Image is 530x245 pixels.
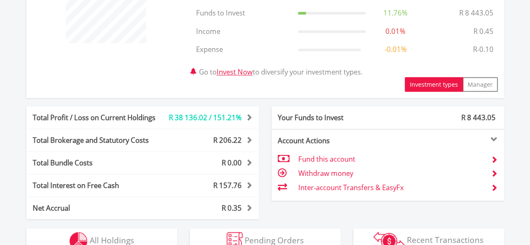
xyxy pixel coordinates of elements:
span: R 157.76 [213,181,242,190]
div: Total Interest on Free Cash [26,181,162,191]
span: R 0.35 [222,203,242,213]
div: Your Funds to Invest [271,113,388,123]
div: Net Accrual [26,203,162,213]
td: R 8 443.05 [455,4,498,22]
div: Total Profit / Loss on Current Holdings [26,113,162,123]
td: R 0.45 [469,22,498,41]
td: -0.01% [370,40,421,59]
span: R 206.22 [213,135,242,145]
div: Total Bundle Costs [26,158,162,168]
td: 11.76% [370,4,421,22]
td: Inter-account Transfers & EasyFx [298,181,485,195]
button: Investment types [405,77,463,92]
td: Fund this account [298,152,485,166]
div: Account Actions [271,136,388,146]
td: 0.01% [370,22,421,41]
div: Total Brokerage and Statutory Costs [26,135,162,145]
a: Invest Now [217,67,253,77]
span: R 0.00 [222,158,242,168]
td: R-0.10 [469,40,498,59]
td: Expense [192,40,294,59]
td: Income [192,22,294,41]
td: Withdraw money [298,166,485,181]
span: R 38 136.02 / 151.21% [169,113,242,122]
button: Manager [463,77,498,92]
td: Funds to Invest [192,4,294,22]
span: R 8 443.05 [461,113,496,122]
